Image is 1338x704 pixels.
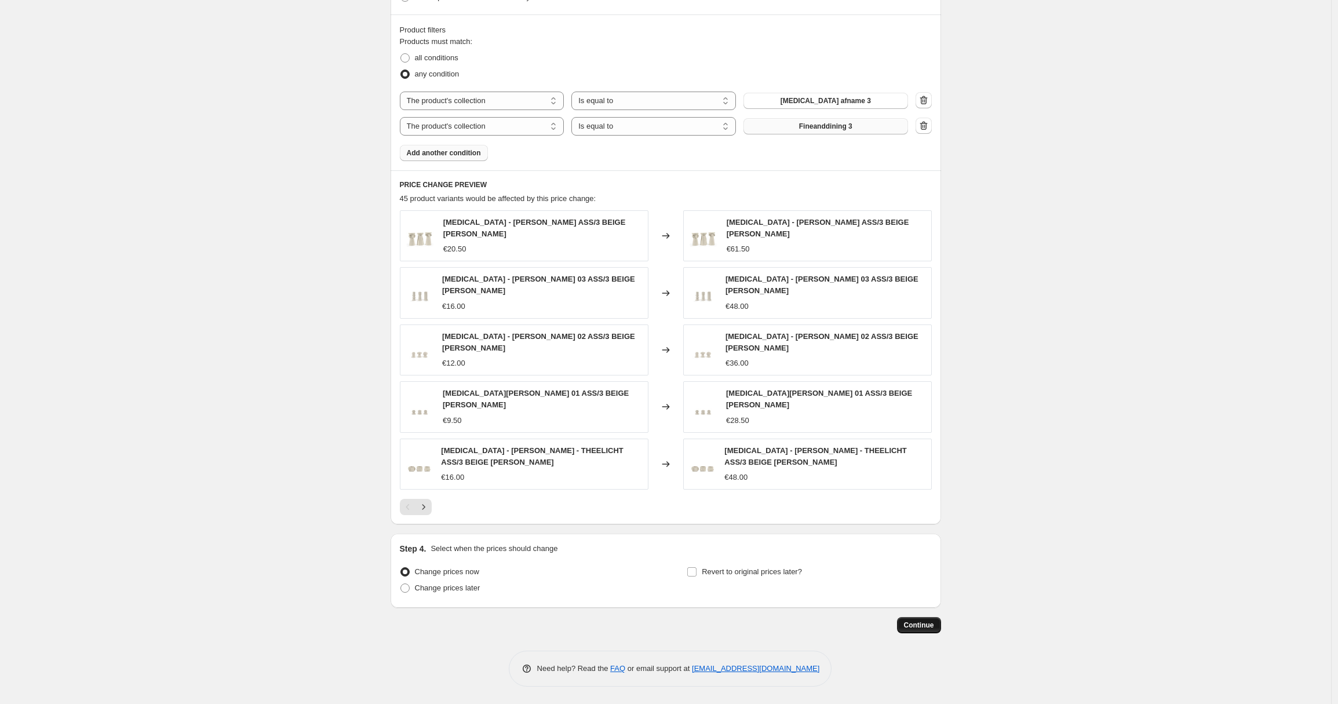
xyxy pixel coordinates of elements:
[702,567,802,576] span: Revert to original prices later?
[441,446,623,466] span: [MEDICAL_DATA] - [PERSON_NAME] - THEELICHT ASS/3 BEIGE [PERSON_NAME]
[690,276,716,311] img: serve_b197d8f1-ed59-4285-b3e3-efd7ea806633_80x.jpg
[442,275,635,295] span: [MEDICAL_DATA] - [PERSON_NAME] 03 ASS/3 BEIGE [PERSON_NAME]
[407,148,481,158] span: Add another condition
[743,93,908,109] button: Serax afname 3
[442,358,465,369] div: €12.00
[897,617,941,633] button: Continue
[743,118,908,134] button: Fineanddining 3
[406,333,433,367] img: serve_11191676-753b-46a7-820f-3d6397fad617_80x.jpg
[406,276,433,311] img: serve_b197d8f1-ed59-4285-b3e3-efd7ea806633_80x.jpg
[415,53,458,62] span: all conditions
[537,664,611,673] span: Need help? Read the
[690,389,717,424] img: serve_f72d80b0-1290-4156-9084-4bdab0252b36_80x.jpg
[415,70,460,78] span: any condition
[406,447,432,482] img: serve_1f3c4ea2-6972-4a44-9001-f2ba88eb8b89_80x.jpg
[610,664,625,673] a: FAQ
[443,415,462,426] div: €9.50
[799,122,852,131] span: Fineanddining 3
[690,447,716,482] img: serve_1f3c4ea2-6972-4a44-9001-f2ba88eb8b89_80x.jpg
[400,145,488,161] button: Add another condition
[781,96,871,105] span: [MEDICAL_DATA] afname 3
[726,389,912,409] span: [MEDICAL_DATA][PERSON_NAME] 01 ASS/3 BEIGE [PERSON_NAME]
[400,543,426,555] h2: Step 4.
[726,415,749,426] div: €28.50
[406,218,434,253] img: serve_c0180c0e-c257-4b00-b0ce-486f191dd291_80x.jpg
[400,194,596,203] span: 45 product variants would be affected by this price change:
[441,472,464,483] div: €16.00
[415,499,432,515] button: Next
[725,301,749,312] div: €48.00
[443,218,626,238] span: [MEDICAL_DATA] - [PERSON_NAME] ASS/3 BEIGE [PERSON_NAME]
[692,664,819,673] a: [EMAIL_ADDRESS][DOMAIN_NAME]
[400,37,473,46] span: Products must match:
[400,24,932,36] div: Product filters
[442,301,465,312] div: €16.00
[431,543,557,555] p: Select when the prices should change
[690,333,716,367] img: serve_11191676-753b-46a7-820f-3d6397fad617_80x.jpg
[443,389,629,409] span: [MEDICAL_DATA][PERSON_NAME] 01 ASS/3 BEIGE [PERSON_NAME]
[690,218,717,253] img: serve_c0180c0e-c257-4b00-b0ce-486f191dd291_80x.jpg
[904,621,934,630] span: Continue
[725,275,918,295] span: [MEDICAL_DATA] - [PERSON_NAME] 03 ASS/3 BEIGE [PERSON_NAME]
[443,243,466,255] div: €20.50
[725,358,749,369] div: €36.00
[724,446,906,466] span: [MEDICAL_DATA] - [PERSON_NAME] - THEELICHT ASS/3 BEIGE [PERSON_NAME]
[442,332,635,352] span: [MEDICAL_DATA] - [PERSON_NAME] 02 ASS/3 BEIGE [PERSON_NAME]
[406,389,434,424] img: serve_f72d80b0-1290-4156-9084-4bdab0252b36_80x.jpg
[415,567,479,576] span: Change prices now
[727,243,750,255] div: €61.50
[415,583,480,592] span: Change prices later
[727,218,909,238] span: [MEDICAL_DATA] - [PERSON_NAME] ASS/3 BEIGE [PERSON_NAME]
[400,499,432,515] nav: Pagination
[625,664,692,673] span: or email support at
[400,180,932,189] h6: PRICE CHANGE PREVIEW
[725,332,918,352] span: [MEDICAL_DATA] - [PERSON_NAME] 02 ASS/3 BEIGE [PERSON_NAME]
[724,472,748,483] div: €48.00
